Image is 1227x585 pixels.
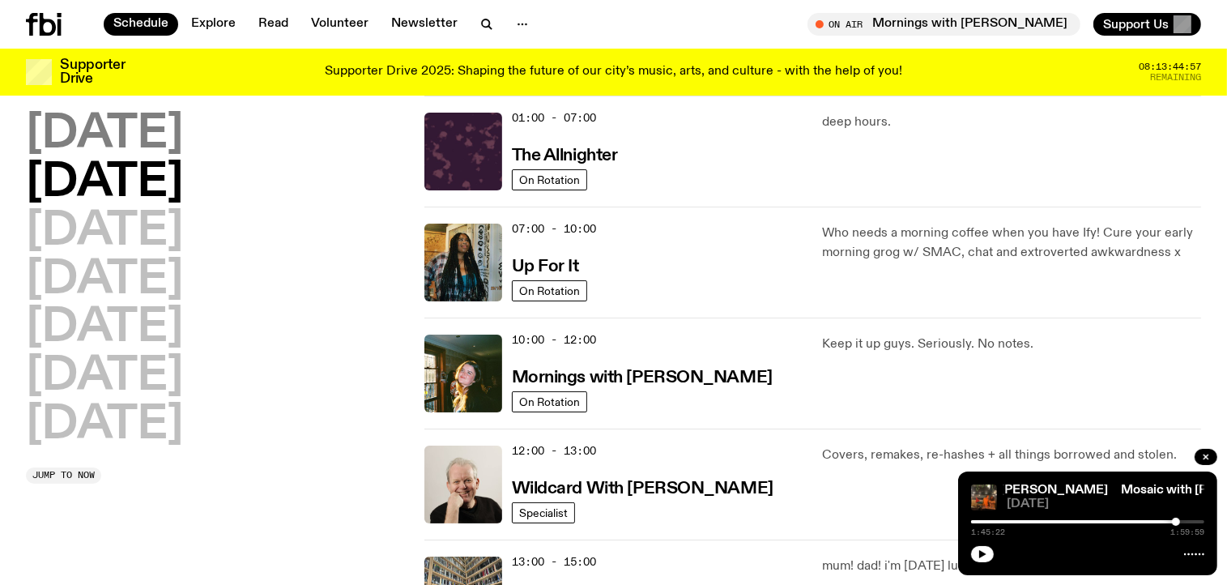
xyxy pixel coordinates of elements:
[512,169,587,190] a: On Rotation
[512,144,618,164] a: The Allnighter
[822,224,1201,263] p: Who needs a morning coffee when you have Ify! Cure your early morning grog w/ SMAC, chat and extr...
[512,255,579,275] a: Up For It
[1007,498,1204,510] span: [DATE]
[424,446,502,523] img: Stuart is smiling charmingly, wearing a black t-shirt against a stark white background.
[60,58,125,86] h3: Supporter Drive
[519,173,580,186] span: On Rotation
[1103,17,1169,32] span: Support Us
[512,280,587,301] a: On Rotation
[512,366,773,386] a: Mornings with [PERSON_NAME]
[512,477,773,497] a: Wildcard With [PERSON_NAME]
[104,13,178,36] a: Schedule
[1093,13,1201,36] button: Support Us
[26,468,101,484] button: Jump to now
[512,369,773,386] h3: Mornings with [PERSON_NAME]
[822,335,1201,354] p: Keep it up guys. Seriously. No notes.
[971,485,997,510] img: Tommy and Jono Playing at a fundraiser for Palestine
[32,471,95,480] span: Jump to now
[26,305,183,351] button: [DATE]
[1170,528,1204,536] span: 1:59:59
[26,209,183,254] button: [DATE]
[325,65,902,79] p: Supporter Drive 2025: Shaping the future of our city’s music, arts, and culture - with the help o...
[26,403,183,448] button: [DATE]
[26,160,183,206] button: [DATE]
[512,147,618,164] h3: The Allnighter
[519,284,580,297] span: On Rotation
[381,13,467,36] a: Newsletter
[512,110,596,126] span: 01:00 - 07:00
[512,443,596,459] span: 12:00 - 13:00
[512,502,575,523] a: Specialist
[822,113,1201,132] p: deep hours.
[822,446,1201,465] p: Covers, remakes, re-hashes + all things borrowed and stolen.
[512,258,579,275] h3: Up For It
[512,480,773,497] h3: Wildcard With [PERSON_NAME]
[424,335,502,412] img: Freya smiles coyly as she poses for the image.
[822,557,1201,576] p: mum! dad! i'm [DATE] lunch!
[181,13,245,36] a: Explore
[519,395,580,408] span: On Rotation
[26,354,183,399] button: [DATE]
[793,484,1108,497] a: Mosaic with [PERSON_NAME] and [PERSON_NAME]
[807,13,1080,36] button: On AirMornings with [PERSON_NAME]
[26,258,183,303] button: [DATE]
[424,224,502,301] img: Ify - a Brown Skin girl with black braided twists, looking up to the side with her tongue stickin...
[1139,62,1201,71] span: 08:13:44:57
[512,332,596,348] span: 10:00 - 12:00
[512,391,587,412] a: On Rotation
[301,13,378,36] a: Volunteer
[26,112,183,157] button: [DATE]
[519,506,568,519] span: Specialist
[249,13,298,36] a: Read
[971,528,1005,536] span: 1:45:22
[512,554,596,570] span: 13:00 - 15:00
[1150,73,1201,82] span: Remaining
[512,221,596,237] span: 07:00 - 10:00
